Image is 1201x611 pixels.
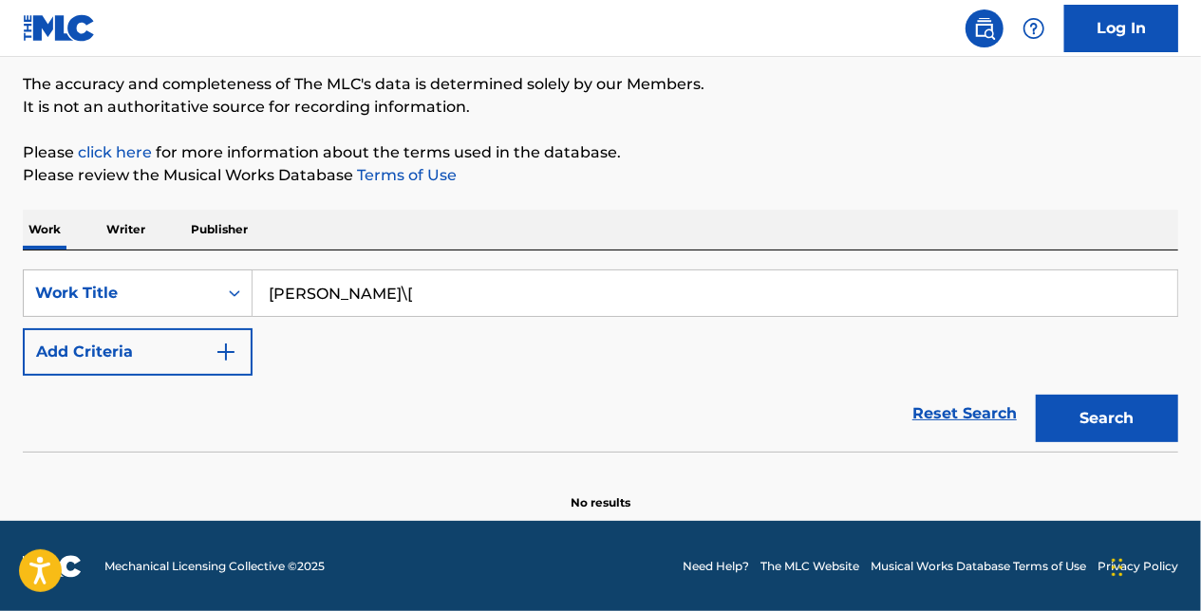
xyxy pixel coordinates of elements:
a: Terms of Use [353,166,457,184]
p: Work [23,210,66,250]
iframe: Chat Widget [1106,520,1201,611]
a: click here [78,143,152,161]
p: Publisher [185,210,253,250]
a: Privacy Policy [1098,558,1178,575]
a: Public Search [966,9,1004,47]
a: Log In [1064,5,1178,52]
p: Please review the Musical Works Database [23,164,1178,187]
p: No results [571,472,630,511]
a: Musical Works Database Terms of Use [871,558,1086,575]
p: It is not an authoritative source for recording information. [23,96,1178,119]
img: help [1023,17,1045,40]
img: search [973,17,996,40]
div: ドラッグ [1112,539,1123,596]
p: Please for more information about the terms used in the database. [23,141,1178,164]
a: Need Help? [683,558,749,575]
div: チャットウィジェット [1106,520,1201,611]
p: The accuracy and completeness of The MLC's data is determined solely by our Members. [23,73,1178,96]
span: Mechanical Licensing Collective © 2025 [104,558,325,575]
button: Add Criteria [23,328,253,376]
button: Search [1036,395,1178,442]
form: Search Form [23,269,1178,452]
a: The MLC Website [760,558,859,575]
img: 9d2ae6d4665cec9f34b9.svg [215,341,237,363]
img: logo [23,555,82,578]
div: Help [1015,9,1053,47]
div: Work Title [35,282,206,305]
a: Reset Search [903,393,1026,435]
p: Writer [101,210,151,250]
img: MLC Logo [23,14,96,42]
